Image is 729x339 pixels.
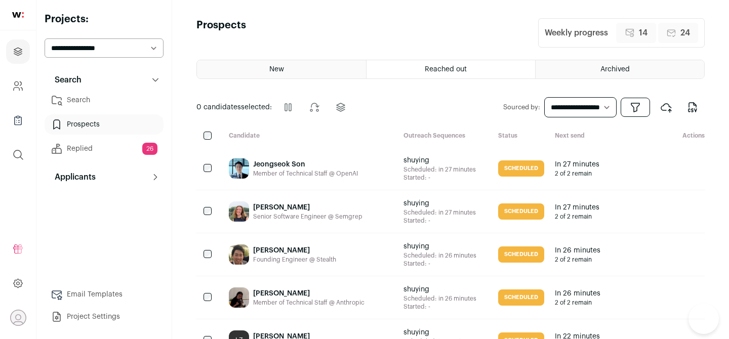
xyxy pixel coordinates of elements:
span: 0 candidates [196,104,241,111]
button: Open dropdown [10,310,26,326]
a: Replied26 [45,139,164,159]
button: Open dropdown [621,98,650,117]
div: Member of Technical Staff @ Anthropic [253,299,364,307]
span: 2 of 2 remain [555,213,599,221]
div: Scheduled: in 27 minutes [403,165,476,174]
h2: Projects: [45,12,164,26]
div: Weekly progress [545,27,608,39]
img: wellfound-shorthand-0d5821cbd27db2630d0214b213865d53afaa358527fdda9d0ea32b1df1b89c2c.svg [12,12,24,18]
div: Next send [547,132,628,141]
span: New [269,66,284,73]
div: [PERSON_NAME] [253,202,362,213]
a: Projects [6,39,30,64]
span: 26 [142,143,157,155]
a: Project Settings [45,307,164,327]
div: Started: - [403,260,476,268]
span: 2 of 2 remain [555,299,600,307]
div: shuying [403,284,476,294]
p: Applicants [49,171,96,183]
a: Search [45,90,164,110]
div: Actions [628,132,705,141]
div: Founding Engineer @ Stealth [253,256,336,264]
span: In 27 minutes [555,159,599,169]
span: 2 of 2 remain [555,256,600,264]
span: 2 of 2 remain [555,169,599,178]
div: shuying [403,327,476,337]
div: Scheduled: in 26 minutes [403,294,476,303]
img: 8b85b63510b36c62d84ab7e066aa72021df8df146998362e96ce0ea69882fe37.jpg [229,244,249,265]
div: Started: - [403,303,476,311]
a: Archived [536,60,704,78]
div: [PERSON_NAME] [253,288,364,299]
span: 24 [680,27,690,39]
button: Applicants [45,167,164,187]
span: Reached out [425,66,467,73]
div: Outreach Sequences [395,132,490,141]
div: shuying [403,155,476,165]
span: In 26 minutes [555,288,600,299]
button: Search [45,70,164,90]
div: shuying [403,241,476,251]
span: Archived [600,66,630,73]
img: a62949809b934d948ba1df87ffee8bef6e10067020e1d891401d232d4c4042ab [229,158,249,179]
button: Export to ATS [654,95,678,119]
iframe: Help Scout Beacon - Open [688,304,719,334]
span: 14 [639,27,647,39]
img: 81993a97affcb0f20fb7d338dc334aa029dcc88abd0979789912d20287b214f6.jpg [229,287,249,308]
div: Scheduled: in 27 minutes [403,208,476,217]
span: In 27 minutes [555,202,599,213]
a: Prospects [45,114,164,135]
div: Candidate [221,132,395,141]
div: Started: - [403,174,476,182]
span: Scheduled [498,160,544,177]
div: Member of Technical Staff @ OpenAI [253,169,358,178]
button: Export to CSV [680,95,705,119]
a: New [197,60,366,78]
a: Company Lists [6,108,30,133]
img: a77b8deeaac1bc08d9da5def8a5560185704712b8755a777e6a68b45bbceb09f [229,201,249,222]
div: Jeongseok Son [253,159,358,169]
a: Company and ATS Settings [6,74,30,98]
span: Scheduled [498,289,544,306]
div: Senior Software Engineer @ Semgrep [253,213,362,221]
div: shuying [403,198,476,208]
div: Status [490,132,547,141]
p: Search [49,74,82,86]
span: In 26 minutes [555,245,600,256]
span: selected: [196,102,272,112]
div: [PERSON_NAME] [253,245,336,256]
div: Started: - [403,217,476,225]
h1: Prospects [196,18,246,48]
button: Pause outreach [276,95,300,119]
label: Sourced by: [503,103,540,111]
span: Scheduled [498,203,544,220]
span: Scheduled [498,246,544,263]
div: Scheduled: in 26 minutes [403,251,476,260]
a: Email Templates [45,284,164,305]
